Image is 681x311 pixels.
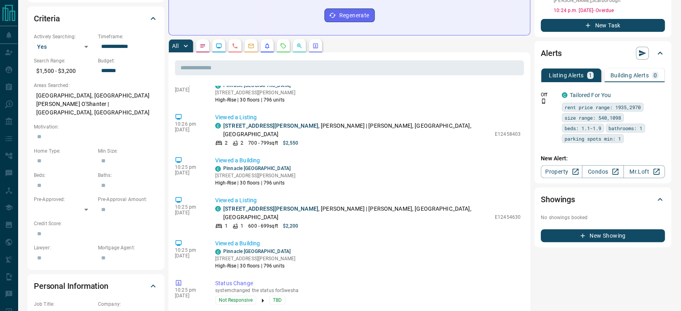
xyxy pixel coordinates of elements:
[34,276,158,296] div: Personal Information
[608,124,642,132] span: bathrooms: 1
[34,301,94,308] p: Job Title:
[175,253,203,259] p: [DATE]
[199,43,206,49] svg: Notes
[34,147,94,155] p: Home Type:
[34,123,158,131] p: Motivation:
[541,154,665,163] p: New Alert:
[34,33,94,40] p: Actively Searching:
[495,131,521,138] p: E12458403
[34,196,94,203] p: Pre-Approved:
[215,262,295,270] p: High-Rise | 30 floors | 796 units
[541,190,665,209] div: Showings
[34,82,158,89] p: Areas Searched:
[225,222,228,230] p: 1
[215,239,521,248] p: Viewed a Building
[34,40,94,53] div: Yes
[495,214,521,221] p: E12454630
[654,73,657,78] p: 0
[98,57,158,64] p: Budget:
[215,83,221,89] div: condos.ca
[98,244,158,251] p: Mortgage Agent:
[215,96,295,104] p: High-Rise | 30 floors | 796 units
[232,43,238,49] svg: Calls
[175,293,203,299] p: [DATE]
[172,43,179,49] p: All
[264,43,270,49] svg: Listing Alerts
[225,139,228,147] p: 2
[34,12,60,25] h2: Criteria
[223,122,318,129] a: [STREET_ADDRESS][PERSON_NAME]
[34,89,158,119] p: [GEOGRAPHIC_DATA], [GEOGRAPHIC_DATA][PERSON_NAME] O'Shanter | [GEOGRAPHIC_DATA], [GEOGRAPHIC_DATA]
[565,103,641,111] span: rent price range: 1935,2970
[98,196,158,203] p: Pre-Approval Amount:
[215,113,521,122] p: Viewed a Listing
[98,172,158,179] p: Baths:
[541,193,575,206] h2: Showings
[324,8,375,22] button: Regenerate
[215,206,221,211] div: condos.ca
[565,135,621,143] span: parking spots min: 1
[273,296,282,304] span: TBD
[223,205,491,222] p: , [PERSON_NAME] | [PERSON_NAME], [GEOGRAPHIC_DATA], [GEOGRAPHIC_DATA]
[562,92,567,98] div: condos.ca
[280,43,287,49] svg: Requests
[98,301,158,308] p: Company:
[175,121,203,127] p: 10:26 pm
[34,9,158,28] div: Criteria
[34,220,158,227] p: Credit Score:
[175,127,203,133] p: [DATE]
[215,249,221,255] div: condos.ca
[223,166,291,171] a: Pinnacle [GEOGRAPHIC_DATA]
[34,57,94,64] p: Search Range:
[223,249,291,254] a: Pinnacle [GEOGRAPHIC_DATA]
[175,247,203,253] p: 10:25 pm
[248,43,254,49] svg: Emails
[541,44,665,63] div: Alerts
[283,222,299,230] p: $2,200
[223,205,318,212] a: [STREET_ADDRESS][PERSON_NAME]
[554,7,665,14] p: 10:24 p.m. [DATE] - Overdue
[565,114,621,122] span: size range: 540,1098
[541,214,665,221] p: No showings booked
[223,122,491,139] p: , [PERSON_NAME] | [PERSON_NAME], [GEOGRAPHIC_DATA], [GEOGRAPHIC_DATA]
[241,139,243,147] p: 2
[541,19,665,32] button: New Task
[296,43,303,49] svg: Opportunities
[215,166,221,172] div: condos.ca
[248,139,278,147] p: 700 - 799 sqft
[175,210,203,216] p: [DATE]
[541,98,546,104] svg: Push Notification Only
[215,172,295,179] p: [STREET_ADDRESS][PERSON_NAME]
[215,156,521,165] p: Viewed a Building
[215,288,521,293] p: system changed the status for Swesha
[34,64,94,78] p: $1,500 - $3,200
[175,287,203,293] p: 10:25 pm
[582,165,623,178] a: Condos
[175,170,203,176] p: [DATE]
[98,147,158,155] p: Min Size:
[34,172,94,179] p: Beds:
[175,204,203,210] p: 10:25 pm
[215,123,221,129] div: condos.ca
[570,92,611,98] a: Tailored For You
[34,280,108,292] h2: Personal Information
[98,33,158,40] p: Timeframe:
[215,179,295,187] p: High-Rise | 30 floors | 796 units
[219,296,253,304] span: Not Responsive
[549,73,584,78] p: Listing Alerts
[215,196,521,205] p: Viewed a Listing
[312,43,319,49] svg: Agent Actions
[589,73,592,78] p: 1
[610,73,649,78] p: Building Alerts
[175,87,203,93] p: [DATE]
[623,165,665,178] a: Mr.Loft
[283,139,299,147] p: $2,550
[541,229,665,242] button: New Showing
[248,222,278,230] p: 600 - 699 sqft
[216,43,222,49] svg: Lead Browsing Activity
[241,222,243,230] p: 1
[34,244,94,251] p: Lawyer:
[565,124,601,132] span: beds: 1.1-1.9
[541,165,582,178] a: Property
[215,89,295,96] p: [STREET_ADDRESS][PERSON_NAME]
